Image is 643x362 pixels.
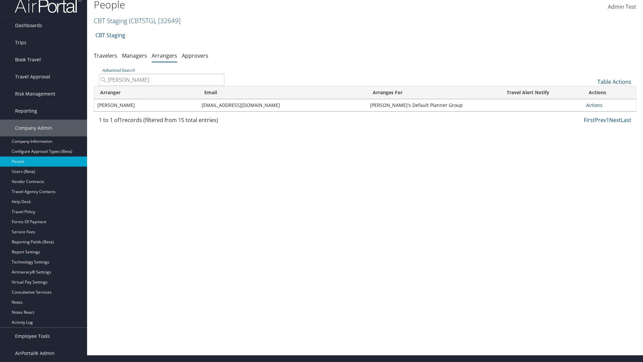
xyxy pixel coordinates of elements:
[597,78,631,85] a: Table Actions
[15,51,41,68] span: Book Travel
[94,16,181,25] a: CBT Staging
[15,68,50,85] span: Travel Approval
[367,86,473,99] th: Arranges For: activate to sort column ascending
[15,34,26,51] span: Trips
[99,116,224,127] div: 1 to 1 of records (filtered from 15 total entries)
[198,86,367,99] th: Email: activate to sort column ascending
[621,116,631,124] a: Last
[473,86,583,99] th: Travel Alert Notify: activate to sort column ascending
[198,99,367,111] td: [EMAIL_ADDRESS][DOMAIN_NAME]
[367,99,473,111] td: [PERSON_NAME]'s Default Planner Group
[94,99,198,111] td: [PERSON_NAME]
[586,102,602,108] a: Actions
[15,85,55,102] span: Risk Management
[595,116,606,124] a: Prev
[155,16,181,25] span: , [ 32649 ]
[94,52,117,59] a: Travelers
[119,116,122,124] span: 1
[102,67,135,73] a: Advanced Search
[609,116,621,124] a: Next
[15,103,37,119] span: Reporting
[94,86,198,99] th: Arranger: activate to sort column descending
[95,28,125,42] a: CBT Staging
[608,3,636,10] span: Admin Test
[15,345,55,362] span: AirPortal® Admin
[99,74,224,86] input: Advanced Search
[122,52,147,59] a: Managers
[606,116,609,124] a: 1
[15,328,50,345] span: Employee Tools
[15,120,52,136] span: Company Admin
[15,17,42,34] span: Dashboards
[129,16,155,25] span: ( CBTSTG )
[583,86,636,99] th: Actions
[182,52,208,59] a: Approvers
[584,116,595,124] a: First
[152,52,177,59] a: Arrangers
